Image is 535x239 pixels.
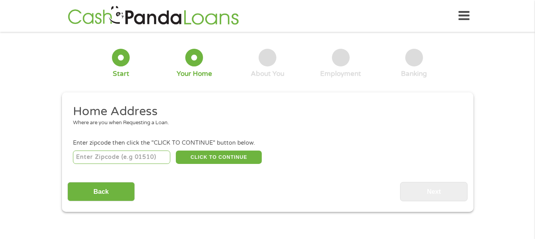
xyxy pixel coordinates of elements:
div: Enter zipcode then click the "CLICK TO CONTINUE" button below. [73,139,462,147]
img: GetLoanNow Logo [65,5,241,27]
input: Back [67,182,135,201]
div: Employment [320,70,361,78]
h2: Home Address [73,104,456,119]
button: CLICK TO CONTINUE [176,151,262,164]
div: Where are you when Requesting a Loan. [73,119,456,127]
div: Start [113,70,129,78]
input: Next [400,182,468,201]
div: Banking [401,70,427,78]
div: Your Home [177,70,212,78]
div: About You [251,70,284,78]
input: Enter Zipcode (e.g 01510) [73,151,170,164]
